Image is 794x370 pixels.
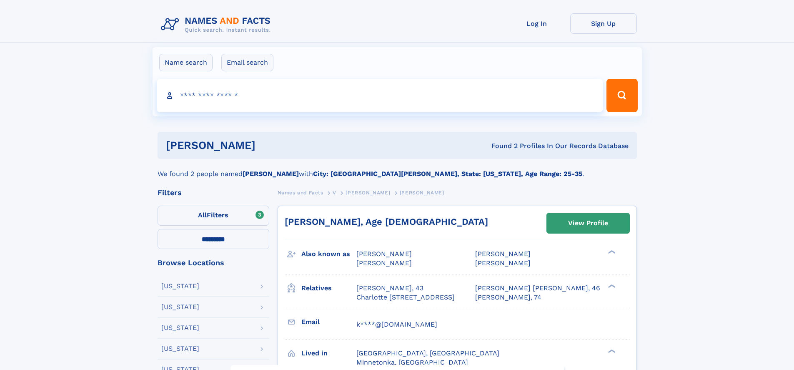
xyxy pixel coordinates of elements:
[285,216,488,227] a: [PERSON_NAME], Age [DEMOGRAPHIC_DATA]
[475,293,541,302] a: [PERSON_NAME], 74
[158,13,278,36] img: Logo Names and Facts
[373,141,629,151] div: Found 2 Profiles In Our Records Database
[606,249,616,255] div: ❯
[158,259,269,267] div: Browse Locations
[158,159,637,179] div: We found 2 people named with .
[606,79,637,112] button: Search Button
[356,250,412,258] span: [PERSON_NAME]
[301,247,356,261] h3: Also known as
[158,189,269,196] div: Filters
[475,259,531,267] span: [PERSON_NAME]
[159,54,213,71] label: Name search
[475,250,531,258] span: [PERSON_NAME]
[475,284,600,293] a: [PERSON_NAME] [PERSON_NAME], 46
[301,281,356,295] h3: Relatives
[356,259,412,267] span: [PERSON_NAME]
[356,358,468,366] span: Minnetonka, [GEOGRAPHIC_DATA]
[346,190,390,196] span: [PERSON_NAME]
[346,187,390,198] a: [PERSON_NAME]
[161,283,199,289] div: [US_STATE]
[570,13,637,34] a: Sign Up
[301,346,356,360] h3: Lived in
[158,206,269,226] label: Filters
[568,214,608,233] div: View Profile
[606,348,616,354] div: ❯
[301,315,356,329] h3: Email
[198,211,207,219] span: All
[161,325,199,331] div: [US_STATE]
[157,79,603,112] input: search input
[243,170,299,178] b: [PERSON_NAME]
[278,187,323,198] a: Names and Facts
[313,170,582,178] b: City: [GEOGRAPHIC_DATA][PERSON_NAME], State: [US_STATE], Age Range: 25-35
[333,187,336,198] a: V
[166,140,373,151] h1: [PERSON_NAME]
[221,54,273,71] label: Email search
[356,293,455,302] a: Charlotte [STREET_ADDRESS]
[503,13,570,34] a: Log In
[161,304,199,310] div: [US_STATE]
[547,213,629,233] a: View Profile
[606,283,616,289] div: ❯
[356,284,423,293] a: [PERSON_NAME], 43
[333,190,336,196] span: V
[161,345,199,352] div: [US_STATE]
[400,190,444,196] span: [PERSON_NAME]
[356,349,499,357] span: [GEOGRAPHIC_DATA], [GEOGRAPHIC_DATA]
